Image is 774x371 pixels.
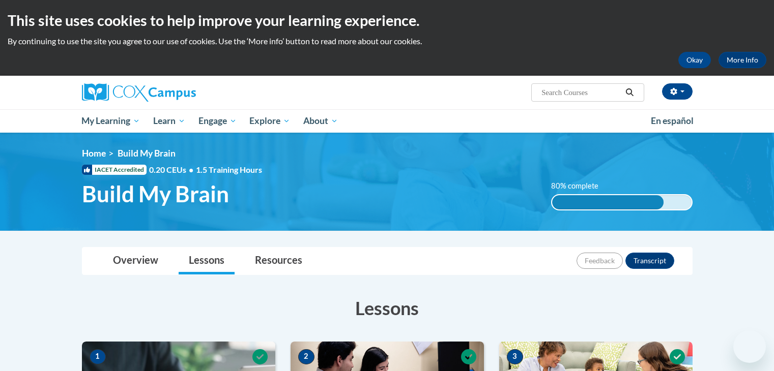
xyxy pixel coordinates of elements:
[644,110,700,132] a: En español
[82,148,106,159] a: Home
[303,115,338,127] span: About
[75,109,147,133] a: My Learning
[82,83,275,102] a: Cox Campus
[552,195,664,209] div: 80% complete
[622,86,637,99] button: Search
[249,115,290,127] span: Explore
[81,115,140,127] span: My Learning
[298,349,314,364] span: 2
[651,115,694,126] span: En español
[625,253,674,269] button: Transcript
[551,180,610,192] label: 80% complete
[245,248,312,274] a: Resources
[179,248,235,274] a: Lessons
[147,109,192,133] a: Learn
[662,83,693,100] button: Account Settings
[82,180,229,207] span: Build My Brain
[678,52,711,68] button: Okay
[8,10,766,30] h2: This site uses cookies to help improve your learning experience.
[540,86,622,99] input: Search Courses
[149,164,196,175] span: 0.20 CEUs
[198,115,237,127] span: Engage
[577,253,623,269] button: Feedback
[82,83,196,102] img: Cox Campus
[243,109,297,133] a: Explore
[297,109,345,133] a: About
[733,330,766,363] iframe: Button to launch messaging window
[103,248,168,274] a: Overview
[90,349,106,364] span: 1
[719,52,766,68] a: More Info
[153,115,185,127] span: Learn
[118,148,176,159] span: Build My Brain
[192,109,243,133] a: Engage
[507,349,523,364] span: 3
[196,165,262,174] span: 1.5 Training Hours
[189,165,193,174] span: •
[82,295,693,321] h3: Lessons
[82,165,147,175] span: IACET Accredited
[67,109,708,133] div: Main menu
[8,36,766,47] p: By continuing to use the site you agree to our use of cookies. Use the ‘More info’ button to read...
